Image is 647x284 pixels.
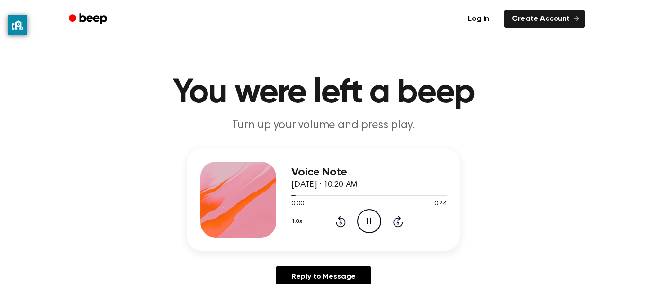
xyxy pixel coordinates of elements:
[291,166,447,179] h3: Voice Note
[291,199,304,209] span: 0:00
[458,8,499,30] a: Log in
[8,15,27,35] button: privacy banner
[504,10,585,28] a: Create Account
[62,10,116,28] a: Beep
[81,76,566,110] h1: You were left a beep
[291,181,358,189] span: [DATE] · 10:20 AM
[291,213,306,229] button: 1.0x
[142,118,505,133] p: Turn up your volume and press play.
[434,199,447,209] span: 0:24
